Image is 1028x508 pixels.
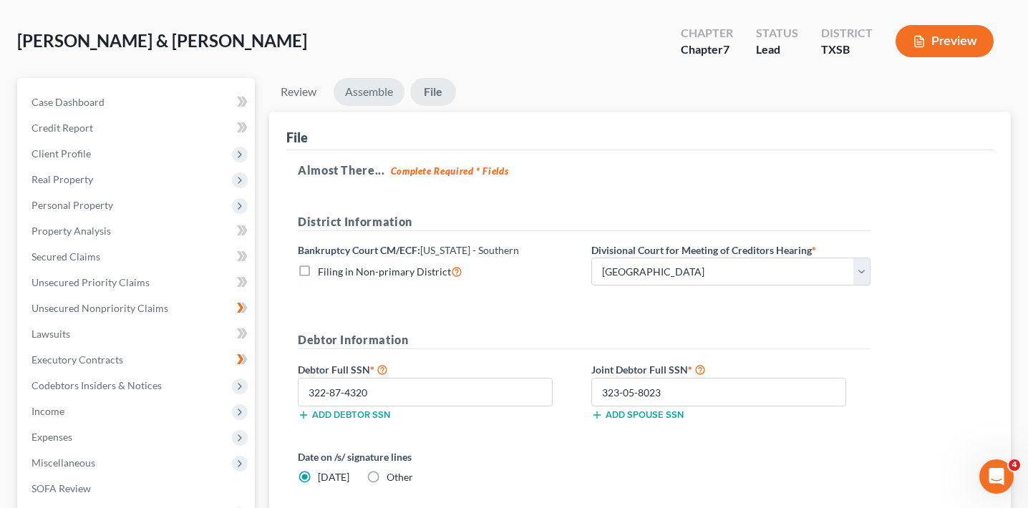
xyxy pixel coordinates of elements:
[31,225,111,237] span: Property Analysis
[756,41,798,58] div: Lead
[31,122,93,134] span: Credit Report
[31,353,123,366] span: Executory Contracts
[723,42,729,56] span: 7
[591,378,846,406] input: XXX-XX-XXXX
[298,331,871,349] h5: Debtor Information
[298,213,871,231] h5: District Information
[31,379,162,391] span: Codebtors Insiders & Notices
[681,41,733,58] div: Chapter
[31,96,105,108] span: Case Dashboard
[591,243,816,258] label: Divisional Court for Meeting of Creditors Hearing
[584,361,878,378] label: Joint Debtor Full SSN
[20,321,255,347] a: Lawsuits
[31,199,113,211] span: Personal Property
[31,456,95,469] span: Miscellaneous
[821,41,873,58] div: TXSB
[298,449,577,464] label: Date on /s/ signature lines
[821,25,873,41] div: District
[591,409,684,421] button: Add spouse SSN
[20,270,255,295] a: Unsecured Priority Claims
[420,244,519,256] span: [US_STATE] - Southern
[20,476,255,502] a: SOFA Review
[896,25,994,57] button: Preview
[291,361,584,378] label: Debtor Full SSN
[17,30,307,51] span: [PERSON_NAME] & [PERSON_NAME]
[298,378,553,406] input: XXX-XX-XXXX
[979,459,1014,494] iframe: Intercom live chat
[31,328,70,340] span: Lawsuits
[31,405,64,417] span: Income
[20,218,255,244] a: Property Analysis
[286,129,308,146] div: File
[20,115,255,141] a: Credit Report
[20,295,255,321] a: Unsecured Nonpriority Claims
[298,409,390,421] button: Add debtor SSN
[298,162,982,179] h5: Almost There...
[269,78,328,106] a: Review
[391,165,509,177] strong: Complete Required * Fields
[31,482,91,494] span: SOFA Review
[318,471,349,483] span: [DATE]
[20,244,255,270] a: Secured Claims
[31,431,72,443] span: Expenses
[20,347,255,373] a: Executory Contracts
[1009,459,1020,471] span: 4
[681,25,733,41] div: Chapter
[31,147,91,160] span: Client Profile
[20,89,255,115] a: Case Dashboard
[410,78,456,106] a: File
[318,265,451,278] span: Filing in Non-primary District
[31,173,93,185] span: Real Property
[387,471,413,483] span: Other
[334,78,404,106] a: Assemble
[31,302,168,314] span: Unsecured Nonpriority Claims
[31,276,150,288] span: Unsecured Priority Claims
[298,243,519,258] label: Bankruptcy Court CM/ECF:
[31,250,100,263] span: Secured Claims
[756,25,798,41] div: Status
